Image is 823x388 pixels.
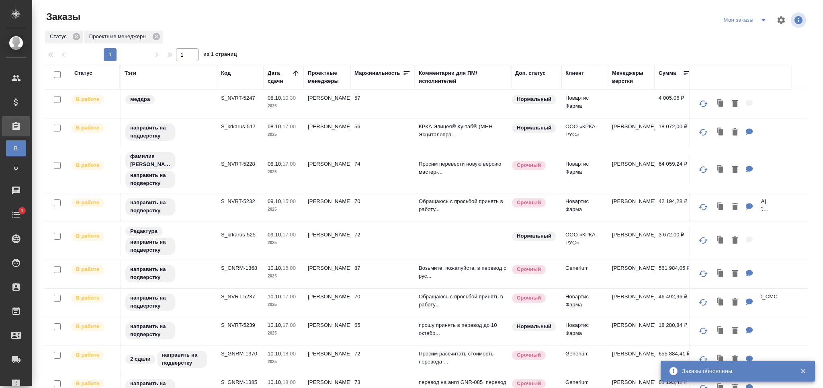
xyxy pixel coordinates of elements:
p: направить на подверстку [162,351,202,367]
p: В работе [76,294,99,302]
p: Статус [50,33,70,41]
div: 2 сдали, направить на подверстку [125,350,213,369]
td: [PERSON_NAME] [304,289,350,317]
button: Для ПМ: Возьмите, пожалуйста, в перевод с русского на английский язык документы по ссылке ниже (3... [742,266,757,282]
button: Удалить [728,351,742,368]
div: Выставляет ПМ после принятия заказа от КМа [70,264,116,275]
p: [PERSON_NAME] [612,350,651,358]
p: 10.10, [268,265,283,271]
span: Ф [10,164,22,172]
button: Удалить [728,232,742,249]
div: направить на подверстку [125,197,213,216]
button: Обновить [694,160,713,179]
p: Generium [565,350,604,358]
td: 74 [350,156,415,184]
p: направить на подверстку [130,294,170,310]
td: 42 194,28 ₽ [655,193,695,222]
p: КРКА Элицея® Ку-таб® (МНН Эсциталопра... [419,123,507,139]
span: Посмотреть информацию [791,12,808,28]
span: из 1 страниц [203,49,237,61]
td: [PERSON_NAME] [304,227,350,255]
p: 17:00 [283,161,296,167]
p: [PERSON_NAME] [612,321,651,329]
p: 10.10, [268,351,283,357]
p: Новартис Фарма [565,160,604,176]
div: Редактура, направить на подверстку [125,226,213,256]
p: 2 сдали [130,355,151,363]
button: Для ПМ: Обращаюсь с просьбой принять в работу новый заказ. Тип изменения: RTT2679 TB410_CMC (Pubs... [742,199,757,216]
p: 17:00 [283,232,296,238]
div: Выставляется автоматически, если на указанный объем услуг необходимо больше времени в стандартном... [511,197,557,208]
p: Новартис Фарма [565,321,604,337]
p: 08.10, [268,161,283,167]
button: Удалить [728,199,742,216]
div: Статус по умолчанию для стандартных заказов [511,321,557,332]
div: направить на подверстку [125,293,213,312]
td: [PERSON_NAME] [304,346,350,374]
p: 2025 [268,272,300,280]
button: Обновить [694,231,713,250]
div: фамилия перка, направить на подверстку [125,151,213,189]
p: 2025 [268,329,300,337]
td: [PERSON_NAME] [304,90,350,118]
td: [PERSON_NAME] [304,119,350,147]
p: В работе [76,161,99,169]
div: Комментарии для ПМ/исполнителей [419,69,507,85]
div: Выставляет ПМ после принятия заказа от КМа [70,231,116,242]
div: Выставляет ПМ после принятия заказа от КМа [70,123,116,133]
p: S_GNRM-1368 [221,264,260,272]
div: Выставляет ПМ после принятия заказа от КМа [70,94,116,105]
td: 56 [350,119,415,147]
p: Обращаюсь с просьбой принять в работу... [419,197,507,214]
div: Дата сдачи [268,69,292,85]
p: 2025 [268,205,300,214]
p: 17:00 [283,322,296,328]
button: Клонировать [713,232,728,249]
button: Закрыть [795,367,811,375]
button: Для ПМ: Обращаюсь с просьбой принять в работу еще один новый заказ. Тип изменения: TB420_CMC (Pub... [742,294,757,311]
td: 655 884,41 ₽ [655,346,695,374]
p: меддра [130,95,150,103]
div: Выставляет ПМ после принятия заказа от КМа [70,321,116,332]
td: 18 280,84 ₽ [655,317,695,345]
td: 72 [350,227,415,255]
td: 70 [350,289,415,317]
p: 2025 [268,239,300,247]
p: 17:00 [283,123,296,129]
p: Просим рассчитать стоимость перевода ... [419,350,507,366]
div: Клиент [565,69,584,77]
div: Код [221,69,231,77]
p: Новартис Фарма [565,197,604,214]
button: Клонировать [713,199,728,216]
div: Статус [45,31,83,43]
p: Новартис Фарма [565,94,604,110]
div: Выставляется автоматически, если на указанный объем услуг необходимо больше времени в стандартном... [511,293,557,304]
p: В работе [76,322,99,331]
button: Удалить [728,124,742,141]
p: Срочный [517,351,541,359]
p: направить на подверстку [130,171,170,187]
p: 08.10, [268,95,283,101]
p: Нормальный [517,322,551,331]
p: ООО «КРКА-РУС» [565,123,604,139]
p: S_NVRT-5237 [221,293,260,301]
p: 08.10, [268,123,283,129]
p: Возьмите, пожалуйста, в перевод с рус... [419,264,507,280]
div: Выставляется автоматически, если на указанный объем услуг необходимо больше времени в стандартном... [511,264,557,275]
button: Удалить [728,162,742,178]
a: В [6,140,26,156]
p: В работе [76,265,99,273]
td: 561 984,05 ₽ [655,260,695,288]
p: 10:30 [283,95,296,101]
div: Тэги [125,69,136,77]
p: S_GNRM-1370 [221,350,260,358]
p: S_NVRT-5228 [221,160,260,168]
a: 1 [2,205,30,225]
p: S_GNRM-1385 [221,378,260,386]
p: В работе [76,232,99,240]
button: Обновить [694,293,713,312]
span: 1 [16,207,28,215]
td: [PERSON_NAME] [304,193,350,222]
div: Выставляет ПМ после принятия заказа от КМа [70,350,116,361]
div: Выставляет ПМ после принятия заказа от КМа [70,293,116,304]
